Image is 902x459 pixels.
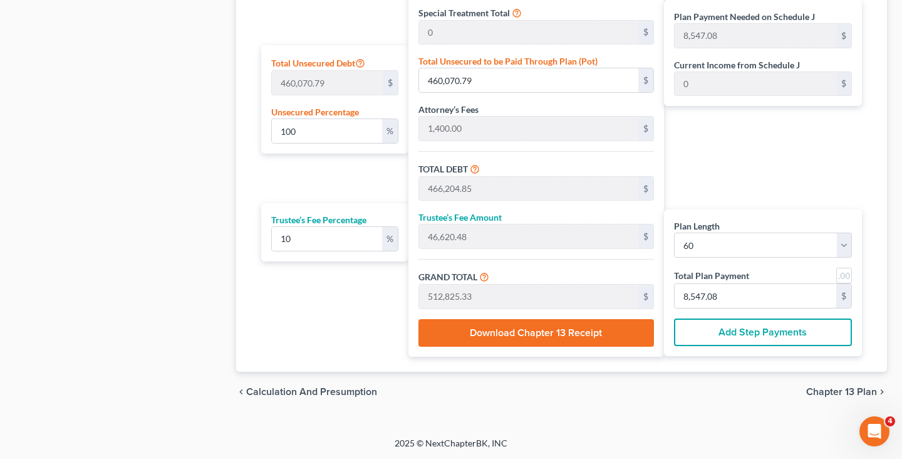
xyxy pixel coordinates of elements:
[806,387,887,397] button: Chapter 13 Plan chevron_right
[382,227,398,251] div: %
[836,268,852,283] a: Round to nearest dollar
[419,68,638,92] input: 0.00
[418,6,510,19] label: Special Treatment Total
[418,319,654,347] button: Download Chapter 13 Receipt
[877,387,887,397] i: chevron_right
[675,24,836,48] input: 0.00
[674,269,749,282] label: Total Plan Payment
[271,55,365,70] label: Total Unsecured Debt
[885,416,895,426] span: 4
[674,219,720,233] label: Plan Length
[419,285,638,309] input: 0.00
[674,10,815,23] label: Plan Payment Needed on Schedule J
[418,55,598,68] label: Total Unsecured to be Paid Through Plan (Pot)
[836,284,851,308] div: $
[638,285,653,309] div: $
[271,105,359,119] label: Unsecured Percentage
[236,387,246,397] i: chevron_left
[419,177,638,201] input: 0.00
[272,119,382,143] input: 0.00
[836,72,851,96] div: $
[246,387,377,397] span: Calculation and Presumption
[418,211,502,224] label: Trustee’s Fee Amount
[638,117,653,140] div: $
[806,387,877,397] span: Chapter 13 Plan
[638,68,653,92] div: $
[836,24,851,48] div: $
[675,284,836,308] input: 0.00
[638,177,653,201] div: $
[674,58,800,71] label: Current Income from Schedule J
[638,21,653,45] div: $
[419,224,638,248] input: 0.00
[383,71,398,95] div: $
[418,162,468,176] label: TOTAL DEBT
[859,416,889,446] iframe: Intercom live chat
[271,213,366,226] label: Trustee’s Fee Percentage
[418,103,479,116] label: Attorney’s Fees
[674,319,852,346] button: Add Step Payments
[272,71,383,95] input: 0.00
[419,117,638,140] input: 0.00
[382,119,398,143] div: %
[418,270,477,283] label: GRAND TOTAL
[419,21,638,45] input: 0.00
[638,224,653,248] div: $
[675,72,836,96] input: 0.00
[272,227,382,251] input: 0.00
[236,387,377,397] button: chevron_left Calculation and Presumption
